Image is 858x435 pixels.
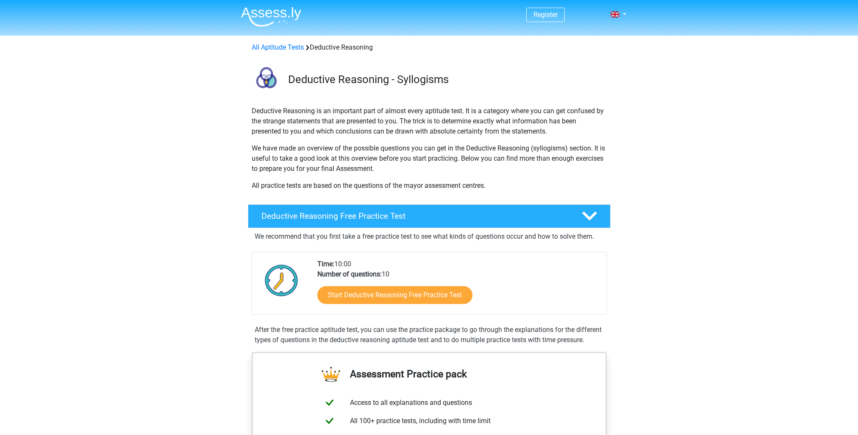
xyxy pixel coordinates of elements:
a: Start Deductive Reasoning Free Practice Test [317,286,472,304]
a: Register [533,11,558,19]
img: deductive reasoning [248,63,284,99]
div: 10:00 10 [311,259,606,314]
img: Assessly [241,7,301,27]
p: We recommend that you first take a free practice test to see what kinds of questions occur and ho... [255,231,604,242]
b: Time: [317,260,334,268]
a: Deductive Reasoning Free Practice Test [244,204,614,228]
p: Deductive Reasoning is an important part of almost every aptitude test. It is a category where yo... [252,106,607,137]
div: Deductive Reasoning [248,42,610,53]
p: We have made an overview of the possible questions you can get in the Deductive Reasoning (syllog... [252,143,607,174]
h4: Deductive Reasoning Free Practice Test [261,211,568,221]
img: Clock [260,259,303,301]
b: Number of questions: [317,270,382,278]
div: After the free practice aptitude test, you can use the practice package to go through the explana... [251,325,607,345]
a: All Aptitude Tests [252,43,304,51]
p: All practice tests are based on the questions of the mayor assessment centres. [252,181,607,191]
h3: Deductive Reasoning - Syllogisms [288,73,604,86]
